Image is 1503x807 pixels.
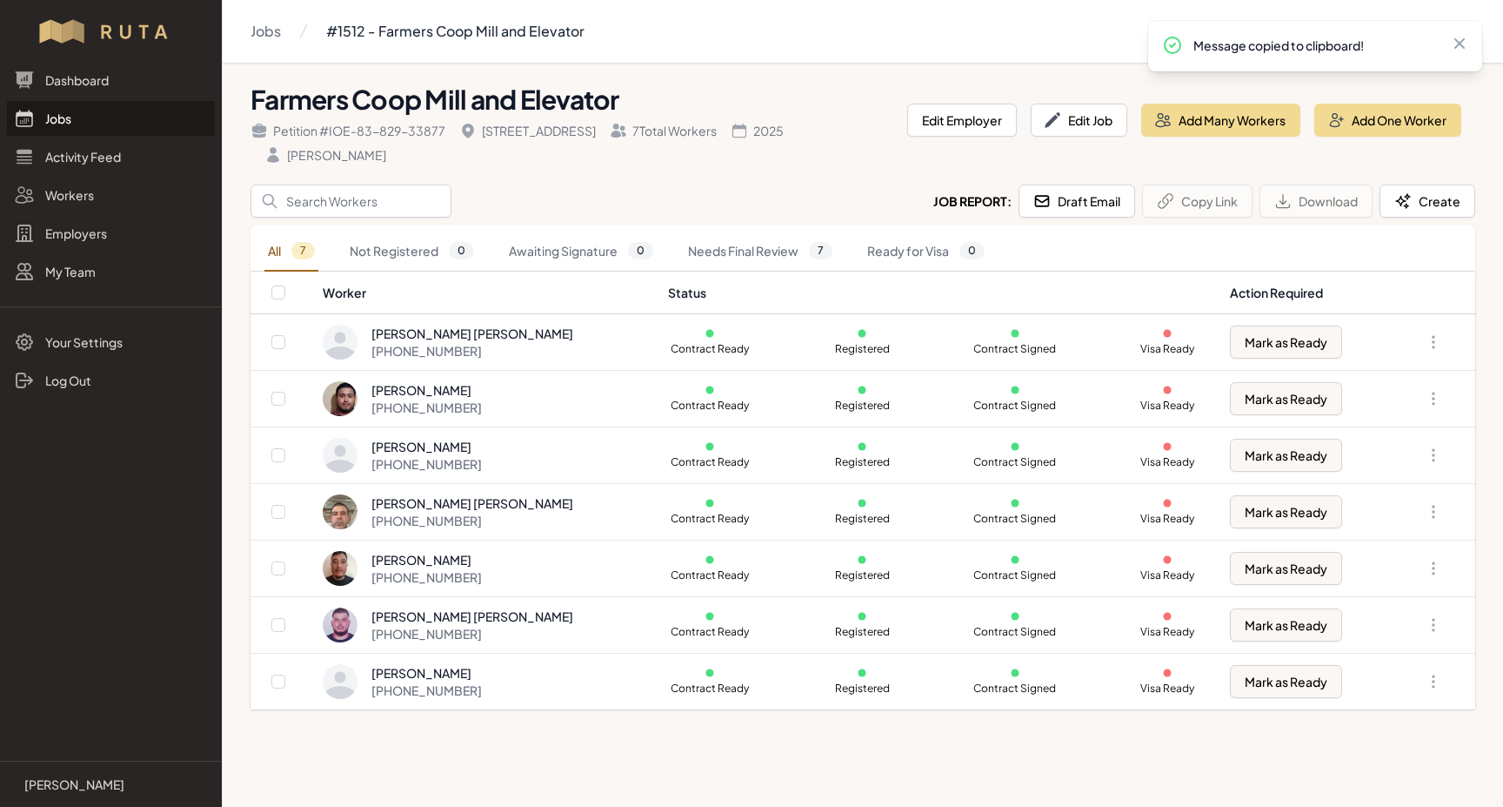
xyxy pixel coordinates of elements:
[371,551,482,568] div: [PERSON_NAME]
[628,242,653,259] span: 0
[459,122,596,139] div: [STREET_ADDRESS]
[7,178,215,212] a: Workers
[1141,104,1300,137] button: Add Many Workers
[820,399,904,413] p: Registered
[7,63,215,98] a: Dashboard
[1230,382,1342,415] button: Mark as Ready
[250,14,281,49] a: Jobs
[1126,399,1209,413] p: Visa Ready
[820,512,904,526] p: Registered
[973,682,1057,696] p: Contract Signed
[371,625,573,642] div: [PHONE_NUMBER]
[668,568,751,582] p: Contract Ready
[809,242,832,259] span: 7
[371,455,482,473] div: [PHONE_NUMBER]
[371,608,573,625] div: [PERSON_NAME] [PERSON_NAME]
[1126,455,1209,469] p: Visa Ready
[658,272,1219,314] th: Status
[505,232,657,272] a: Awaiting Signature
[731,122,784,139] div: 2025
[668,512,751,526] p: Contract Ready
[1126,625,1209,639] p: Visa Ready
[371,512,573,529] div: [PHONE_NUMBER]
[1126,568,1209,582] p: Visa Ready
[7,216,215,251] a: Employers
[668,682,751,696] p: Contract Ready
[1019,185,1135,218] button: Draft Email
[371,342,573,360] div: [PHONE_NUMBER]
[973,399,1057,413] p: Contract Signed
[820,625,904,639] p: Registered
[1031,104,1127,137] button: Edit Job
[933,192,1012,210] h2: Job Report:
[7,254,215,289] a: My Team
[7,325,215,360] a: Your Settings
[685,232,836,272] a: Needs Final Review
[973,512,1057,526] p: Contract Signed
[668,342,751,356] p: Contract Ready
[7,363,215,398] a: Log Out
[973,568,1057,582] p: Contract Signed
[1230,439,1342,472] button: Mark as Ready
[668,625,751,639] p: Contract Ready
[907,104,1017,137] button: Edit Employer
[959,242,985,259] span: 0
[1379,185,1475,218] button: Create
[820,568,904,582] p: Registered
[610,122,717,139] div: 7 Total Workers
[1230,552,1342,585] button: Mark as Ready
[973,342,1057,356] p: Contract Signed
[14,776,208,793] a: [PERSON_NAME]
[250,232,1475,272] nav: Tabs
[371,664,482,682] div: [PERSON_NAME]
[1219,272,1390,314] th: Action Required
[1142,185,1252,218] button: Copy Link
[250,14,584,49] nav: Breadcrumb
[864,232,988,272] a: Ready for Visa
[449,242,474,259] span: 0
[668,455,751,469] p: Contract Ready
[1230,326,1342,359] button: Mark as Ready
[346,232,478,272] a: Not Registered
[7,101,215,136] a: Jobs
[820,455,904,469] p: Registered
[1230,609,1342,642] button: Mark as Ready
[371,438,482,455] div: [PERSON_NAME]
[1259,185,1373,218] button: Download
[264,232,318,272] a: All
[7,139,215,174] a: Activity Feed
[1126,342,1209,356] p: Visa Ready
[24,776,124,793] p: [PERSON_NAME]
[1230,495,1342,528] button: Mark as Ready
[1126,682,1209,696] p: Visa Ready
[1314,104,1461,137] button: Add One Worker
[668,399,751,413] p: Contract Ready
[250,84,893,115] h1: Farmers Coop Mill and Elevator
[37,17,185,45] img: Workflow
[371,568,482,586] div: [PHONE_NUMBER]
[371,682,482,699] div: [PHONE_NUMBER]
[291,242,315,259] span: 7
[326,14,584,49] a: #1512 - Farmers Coop Mill and Elevator
[264,146,386,164] div: [PERSON_NAME]
[1126,512,1209,526] p: Visa Ready
[371,381,482,399] div: [PERSON_NAME]
[820,342,904,356] p: Registered
[973,455,1057,469] p: Contract Signed
[250,185,451,218] input: Search Workers
[371,325,573,342] div: [PERSON_NAME] [PERSON_NAME]
[820,682,904,696] p: Registered
[1193,37,1437,54] p: Message copied to clipboard!
[973,625,1057,639] p: Contract Signed
[371,494,573,512] div: [PERSON_NAME] [PERSON_NAME]
[371,399,482,416] div: [PHONE_NUMBER]
[323,284,647,301] div: Worker
[1230,665,1342,698] button: Mark as Ready
[250,122,445,139] div: Petition # IOE-83-829-33877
